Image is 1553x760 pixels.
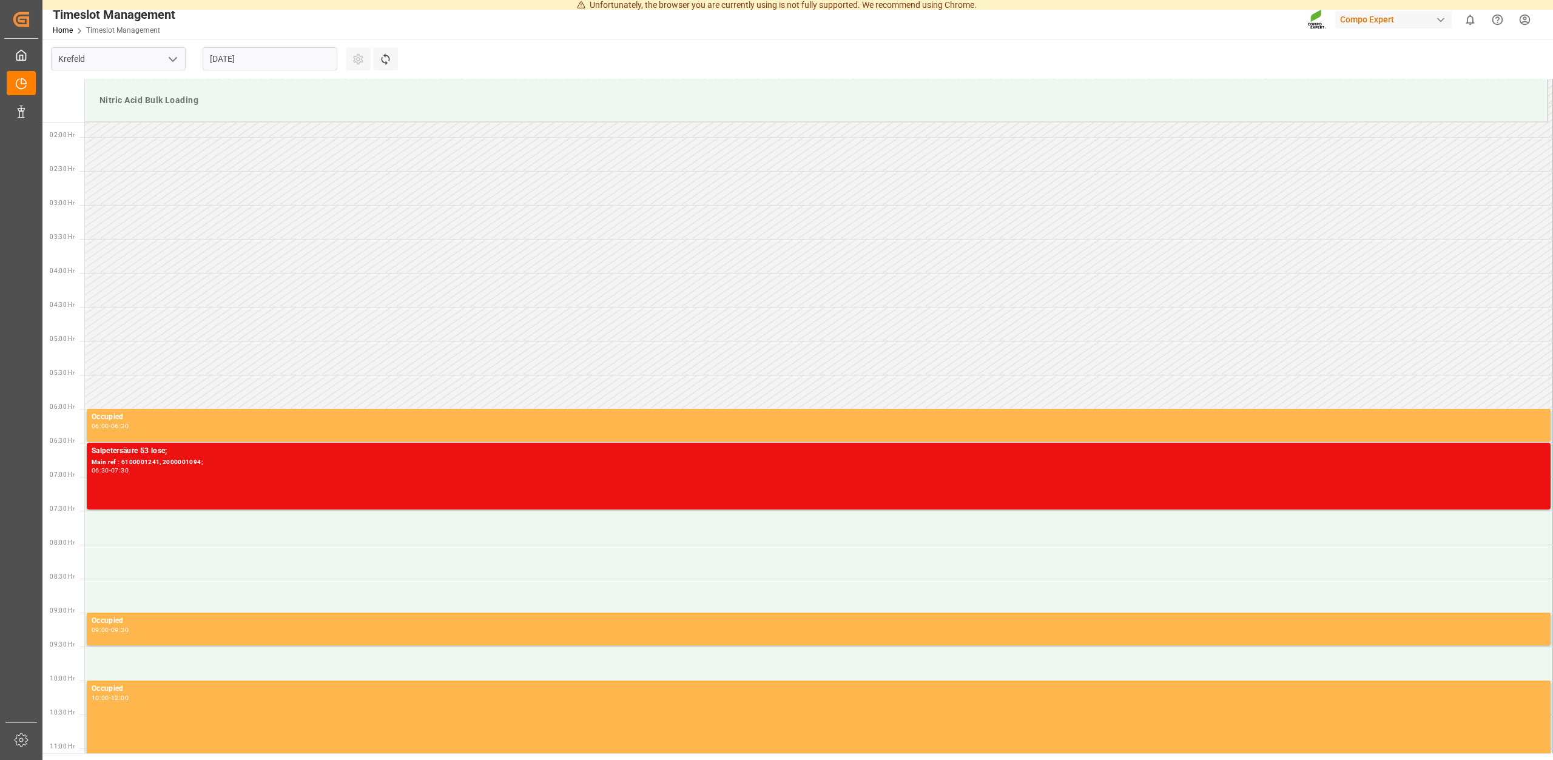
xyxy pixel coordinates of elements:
[1335,11,1452,29] div: Compo Expert
[1457,6,1484,33] button: show 0 new notifications
[163,50,181,69] button: open menu
[50,335,75,342] span: 05:00 Hr
[92,683,1546,695] div: Occupied
[50,505,75,512] span: 07:30 Hr
[95,89,1538,112] div: Nitric Acid Bulk Loading
[92,695,109,701] div: 10:00
[111,423,129,429] div: 06:30
[50,369,75,376] span: 05:30 Hr
[92,457,1546,468] div: Main ref : 6100001241, 2000001094;
[50,301,75,308] span: 04:30 Hr
[50,234,75,240] span: 03:30 Hr
[109,695,111,701] div: -
[50,641,75,648] span: 09:30 Hr
[50,267,75,274] span: 04:00 Hr
[51,47,186,70] input: Type to search/select
[50,743,75,750] span: 11:00 Hr
[92,627,109,633] div: 09:00
[109,468,111,473] div: -
[50,607,75,614] span: 09:00 Hr
[50,166,75,172] span: 02:30 Hr
[111,468,129,473] div: 07:30
[50,200,75,206] span: 03:00 Hr
[50,573,75,580] span: 08:30 Hr
[109,423,111,429] div: -
[111,627,129,633] div: 09:30
[50,675,75,682] span: 10:00 Hr
[50,132,75,138] span: 02:00 Hr
[1335,8,1457,31] button: Compo Expert
[92,615,1546,627] div: Occupied
[1484,6,1511,33] button: Help Center
[203,47,337,70] input: DD.MM.YYYY
[109,627,111,633] div: -
[92,445,1546,457] div: Salpetersäure 53 lose;
[50,403,75,410] span: 06:00 Hr
[50,709,75,716] span: 10:30 Hr
[50,471,75,478] span: 07:00 Hr
[92,423,109,429] div: 06:00
[92,468,109,473] div: 06:30
[53,26,73,35] a: Home
[1307,9,1327,30] img: Screenshot%202023-09-29%20at%2010.02.21.png_1712312052.png
[111,695,129,701] div: 12:00
[50,437,75,444] span: 06:30 Hr
[50,539,75,546] span: 08:00 Hr
[92,411,1546,423] div: Occupied
[53,5,175,24] div: Timeslot Management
